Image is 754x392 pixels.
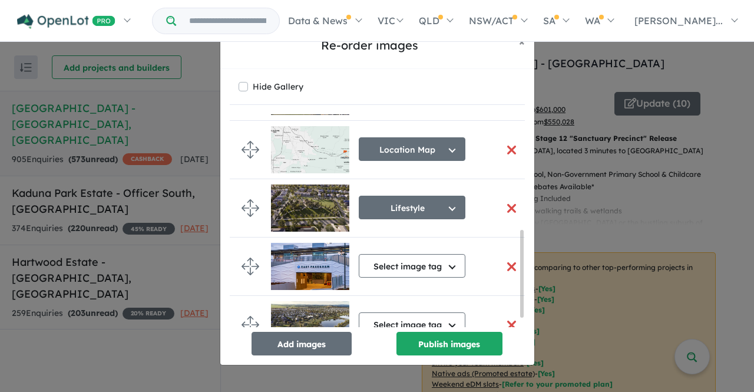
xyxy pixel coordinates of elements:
img: drag.svg [242,141,259,159]
button: Select image tag [359,254,465,278]
img: Ridgelea%20Estate%20-%20Pakenham%20East___1733623406.jpg [271,243,349,290]
button: Lifestyle [359,196,465,219]
button: Publish images [396,332,502,355]
img: Ridgelea%20Estate%20-%20Pakenham%20East%20Location%20map.jpg [271,126,349,173]
img: Openlot PRO Logo White [17,14,115,29]
h5: Re-order images [230,37,510,54]
img: drag.svg [242,258,259,275]
span: [PERSON_NAME]... [634,15,723,27]
input: Try estate name, suburb, builder or developer [178,8,277,34]
button: Select image tag [359,312,465,336]
label: Hide Gallery [253,78,303,95]
img: Ridgelea%20Estate%20-%20Pakenham%20East___1697496252.jpg [271,185,349,232]
button: Add images [252,332,352,355]
img: drag.svg [242,199,259,217]
img: drag.svg [242,316,259,334]
button: Location Map [359,137,465,161]
img: Ridgelea%20Estate%20-%20Pakenham%20East___1697496643.jpg [271,301,349,348]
